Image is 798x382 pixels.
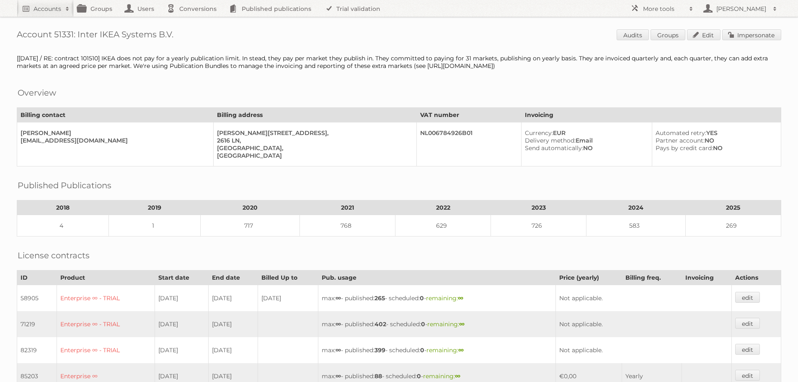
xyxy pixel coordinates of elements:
[555,337,732,363] td: Not applicable.
[617,29,649,40] a: Audits
[17,108,214,122] th: Billing contact
[17,55,781,70] div: [[DATE] / RE: contract 101510] IKEA does not pay for a yearly publication limit. In stead, they p...
[57,285,155,312] td: Enterprise ∞ - TRIAL
[17,215,109,236] td: 4
[21,129,207,137] div: [PERSON_NAME]
[109,215,201,236] td: 1
[416,122,521,166] td: NL006784926B01
[521,108,781,122] th: Invoicing
[458,346,464,354] strong: ∞
[420,294,424,302] strong: 0
[555,285,732,312] td: Not applicable.
[374,320,386,328] strong: 402
[17,337,57,363] td: 82319
[217,152,410,159] div: [GEOGRAPHIC_DATA]
[336,346,341,354] strong: ∞
[735,344,760,355] a: edit
[455,372,460,380] strong: ∞
[318,285,555,312] td: max: - published: - scheduled: -
[318,311,555,337] td: max: - published: - scheduled: -
[685,200,781,215] th: 2025
[300,200,395,215] th: 2021
[17,270,57,285] th: ID
[656,137,774,144] div: NO
[395,215,491,236] td: 629
[209,270,258,285] th: End date
[374,372,382,380] strong: 88
[217,137,410,144] div: 2616 LN,
[491,200,586,215] th: 2023
[555,270,622,285] th: Price (yearly)
[17,200,109,215] th: 2018
[201,215,300,236] td: 717
[458,294,463,302] strong: ∞
[374,294,385,302] strong: 265
[423,372,460,380] span: remaining:
[735,292,760,303] a: edit
[258,270,318,285] th: Billed Up to
[57,337,155,363] td: Enterprise ∞ - TRIAL
[525,129,553,137] span: Currency:
[651,29,685,40] a: Groups
[420,346,424,354] strong: 0
[687,29,721,40] a: Edit
[155,337,209,363] td: [DATE]
[525,144,645,152] div: NO
[656,137,705,144] span: Partner account:
[525,137,576,144] span: Delivery method:
[643,5,685,13] h2: More tools
[682,270,732,285] th: Invoicing
[426,294,463,302] span: remaining:
[336,320,341,328] strong: ∞
[426,346,464,354] span: remaining:
[427,320,465,328] span: remaining:
[18,249,90,262] h2: License contracts
[656,144,713,152] span: Pays by credit card:
[491,215,586,236] td: 726
[318,270,555,285] th: Pub. usage
[109,200,201,215] th: 2019
[555,311,732,337] td: Not applicable.
[201,200,300,215] th: 2020
[213,108,416,122] th: Billing address
[17,29,781,42] h1: Account 51331: Inter IKEA Systems B.V.
[57,311,155,337] td: Enterprise ∞ - TRIAL
[209,337,258,363] td: [DATE]
[417,372,421,380] strong: 0
[416,108,521,122] th: VAT number
[459,320,465,328] strong: ∞
[57,270,155,285] th: Product
[21,137,207,144] div: [EMAIL_ADDRESS][DOMAIN_NAME]
[525,129,645,137] div: EUR
[656,144,774,152] div: NO
[722,29,781,40] a: Impersonate
[336,372,341,380] strong: ∞
[374,346,385,354] strong: 399
[656,129,706,137] span: Automated retry:
[217,129,410,137] div: [PERSON_NAME][STREET_ADDRESS],
[421,320,425,328] strong: 0
[395,200,491,215] th: 2022
[586,215,686,236] td: 583
[18,86,56,99] h2: Overview
[622,270,682,285] th: Billing freq.
[586,200,686,215] th: 2024
[155,311,209,337] td: [DATE]
[209,311,258,337] td: [DATE]
[318,337,555,363] td: max: - published: - scheduled: -
[300,215,395,236] td: 768
[17,311,57,337] td: 71219
[336,294,341,302] strong: ∞
[18,179,111,192] h2: Published Publications
[155,285,209,312] td: [DATE]
[258,285,318,312] td: [DATE]
[155,270,209,285] th: Start date
[217,144,410,152] div: [GEOGRAPHIC_DATA],
[656,129,774,137] div: YES
[525,144,583,152] span: Send automatically:
[735,318,760,329] a: edit
[714,5,769,13] h2: [PERSON_NAME]
[209,285,258,312] td: [DATE]
[17,285,57,312] td: 58905
[525,137,645,144] div: Email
